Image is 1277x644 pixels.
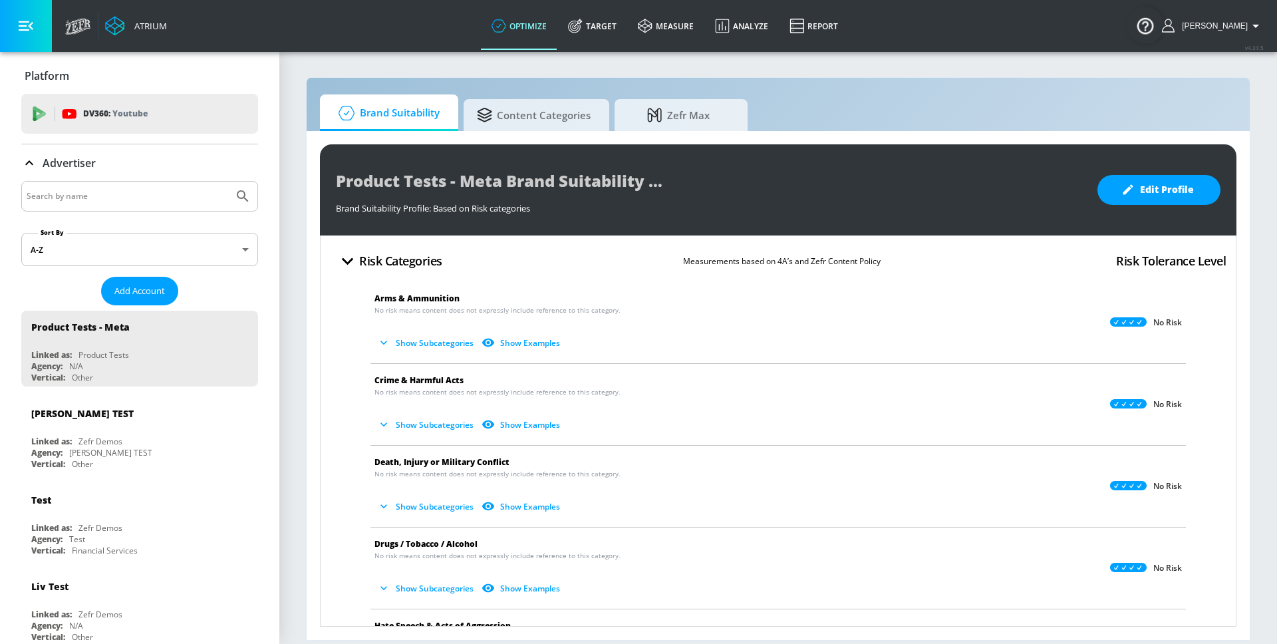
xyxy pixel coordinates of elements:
span: login as: humberto.barrera@zefr.com [1177,21,1248,31]
div: Vertical: [31,631,65,643]
a: Target [557,2,627,50]
div: Agency: [31,534,63,545]
p: Platform [25,69,69,83]
a: optimize [481,2,557,50]
div: [PERSON_NAME] TEST [69,447,152,458]
div: Vertical: [31,458,65,470]
div: Agency: [31,620,63,631]
p: No Risk [1153,317,1182,328]
button: Show Subcategories [374,332,479,354]
button: Show Subcategories [374,577,479,599]
span: v 4.33.5 [1245,44,1264,51]
label: Sort By [38,228,67,237]
span: Edit Profile [1124,182,1194,198]
div: Linked as: [31,436,72,447]
a: Analyze [704,2,779,50]
div: Vertical: [31,372,65,383]
div: Linked as: [31,522,72,534]
button: Show Subcategories [374,496,479,518]
span: Death, Injury or Military Conflict [374,456,509,468]
div: Other [72,631,93,643]
h4: Risk Categories [359,251,442,270]
div: Test [31,494,51,506]
div: [PERSON_NAME] TEST [31,407,134,420]
span: No risk means content does not expressly include reference to this category. [374,305,621,315]
p: No Risk [1153,399,1182,410]
button: Show Examples [479,577,565,599]
input: Search by name [27,188,228,205]
span: Hate Speech & Acts of Aggression [374,620,511,631]
h4: Risk Tolerance Level [1116,251,1226,270]
span: Brand Suitability [333,97,440,129]
p: Youtube [112,106,148,120]
p: Measurements based on 4A’s and Zefr Content Policy [683,254,881,268]
button: Show Examples [479,496,565,518]
span: Arms & Ammunition [374,293,460,304]
span: No risk means content does not expressly include reference to this category. [374,551,621,561]
div: Agency: [31,447,63,458]
div: Product Tests - MetaLinked as:Product TestsAgency:N/AVertical:Other [21,311,258,387]
div: Zefr Demos [78,609,122,620]
div: Product Tests - Meta [31,321,130,333]
div: N/A [69,361,83,372]
div: Platform [21,57,258,94]
div: [PERSON_NAME] TESTLinked as:Zefr DemosAgency:[PERSON_NAME] TESTVertical:Other [21,397,258,473]
button: Show Examples [479,414,565,436]
div: Product Tests [78,349,129,361]
div: Zefr Demos [78,522,122,534]
div: Test [69,534,85,545]
span: Add Account [114,283,165,299]
div: Brand Suitability Profile: Based on Risk categories [336,196,1084,214]
div: TestLinked as:Zefr DemosAgency:TestVertical:Financial Services [21,484,258,560]
p: No Risk [1153,481,1182,492]
div: Other [72,458,93,470]
p: No Risk [1153,563,1182,573]
span: Zefr Max [628,99,729,131]
div: Vertical: [31,545,65,556]
button: Risk Categories [331,245,448,277]
span: Content Categories [477,99,591,131]
button: Show Examples [479,332,565,354]
button: Edit Profile [1097,175,1220,205]
span: No risk means content does not expressly include reference to this category. [374,469,621,479]
div: DV360: Youtube [21,94,258,134]
span: No risk means content does not expressly include reference to this category. [374,387,621,397]
a: Atrium [105,16,167,36]
button: Add Account [101,277,178,305]
a: measure [627,2,704,50]
div: Zefr Demos [78,436,122,447]
div: Other [72,372,93,383]
button: Open Resource Center [1127,7,1164,44]
p: Advertiser [43,156,96,170]
p: DV360: [83,106,148,121]
div: Linked as: [31,609,72,620]
div: Financial Services [72,545,138,556]
div: Liv Test [31,580,69,593]
button: Show Subcategories [374,414,479,436]
div: Linked as: [31,349,72,361]
button: [PERSON_NAME] [1162,18,1264,34]
div: N/A [69,620,83,631]
div: Atrium [129,20,167,32]
div: Advertiser [21,144,258,182]
div: Agency: [31,361,63,372]
div: A-Z [21,233,258,266]
span: Drugs / Tobacco / Alcohol [374,538,478,550]
span: Crime & Harmful Acts [374,375,464,386]
a: Report [779,2,849,50]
